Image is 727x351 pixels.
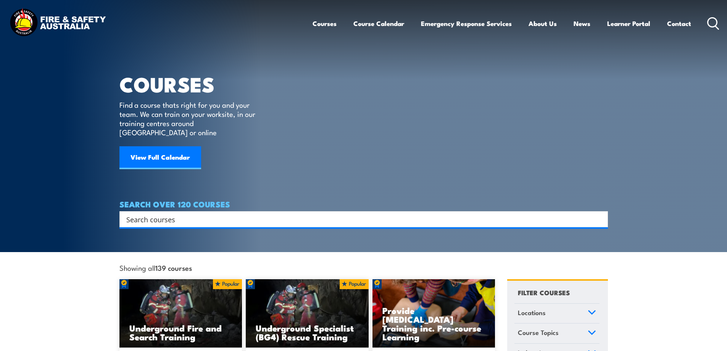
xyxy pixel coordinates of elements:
a: Contact [667,13,691,34]
h3: Provide [MEDICAL_DATA] Training inc. Pre-course Learning [382,306,485,341]
a: News [574,13,590,34]
img: Underground mine rescue [119,279,242,348]
p: Find a course thats right for you and your team. We can train on your worksite, in our training c... [119,100,259,137]
a: Learner Portal [607,13,650,34]
a: Provide [MEDICAL_DATA] Training inc. Pre-course Learning [372,279,495,348]
a: Courses [313,13,337,34]
button: Search magnifier button [595,214,605,225]
a: About Us [529,13,557,34]
a: Emergency Response Services [421,13,512,34]
a: Underground Specialist (BG4) Rescue Training [246,279,369,348]
span: Showing all [119,264,192,272]
a: Locations [514,304,600,324]
a: Course Calendar [353,13,404,34]
h1: COURSES [119,75,266,93]
strong: 139 courses [155,262,192,273]
a: View Full Calendar [119,146,201,169]
span: Locations [518,307,546,318]
h4: SEARCH OVER 120 COURSES [119,200,608,208]
img: Low Voltage Rescue and Provide CPR [372,279,495,348]
a: Course Topics [514,324,600,343]
input: Search input [126,214,591,225]
img: Underground mine rescue [246,279,369,348]
h3: Underground Fire and Search Training [129,324,232,341]
span: Course Topics [518,327,559,338]
h3: Underground Specialist (BG4) Rescue Training [256,324,359,341]
form: Search form [128,214,593,225]
a: Underground Fire and Search Training [119,279,242,348]
h4: FILTER COURSES [518,287,570,298]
